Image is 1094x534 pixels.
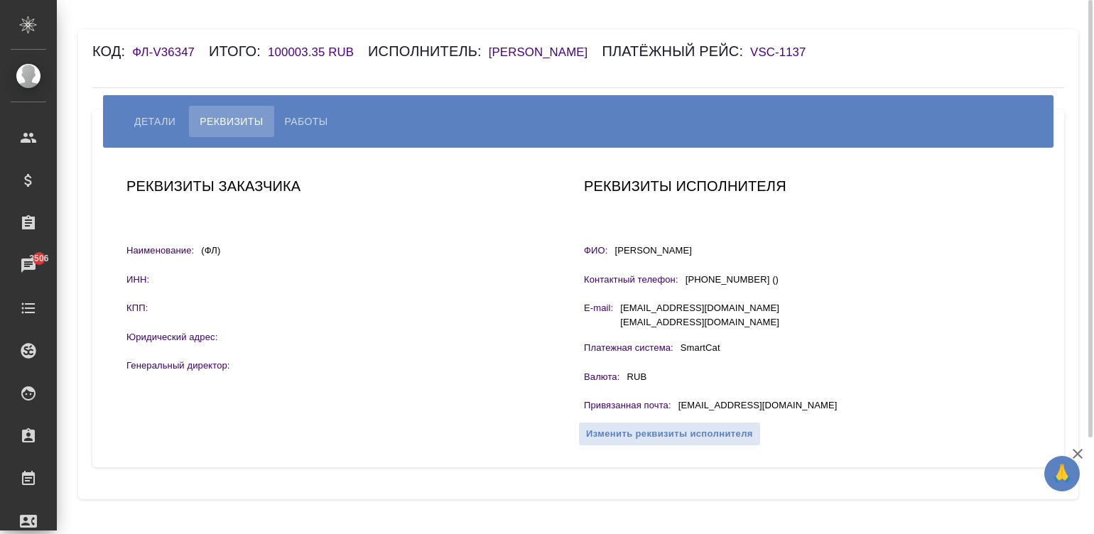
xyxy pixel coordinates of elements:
[201,244,220,261] p: (ФЛ)
[584,370,619,384] p: Валюта:
[678,398,838,416] p: [EMAIL_ADDRESS][DOMAIN_NAME]
[750,45,820,59] h6: VSC-1137
[132,45,209,59] h6: ФЛ-V36347
[126,273,149,287] p: ИНН:
[627,370,646,388] p: RUB
[584,175,786,197] h6: Реквизиты исполнителя
[584,301,613,326] p: E-mail:
[126,330,217,344] p: Юридический адрес:
[614,244,692,261] p: [PERSON_NAME]
[285,113,328,130] span: Работы
[602,43,750,59] h6: Платёжный рейс:
[620,315,779,329] div: [EMAIL_ADDRESS][DOMAIN_NAME]
[1050,459,1074,489] span: 🙏
[584,398,671,413] p: Привязанная почта :
[126,175,300,197] h6: Реквизиты заказчика
[4,248,53,283] a: 3506
[368,43,489,59] h6: Исполнитель:
[126,301,148,315] p: КПП:
[686,273,779,287] div: [PHONE_NUMBER] ()
[681,341,720,359] p: SmartCat
[578,422,761,447] button: Изменить реквизиты исполнителя
[21,251,57,266] span: 3506
[584,341,673,355] p: Платежная система:
[126,359,230,373] p: Генеральный директор:
[268,45,368,59] h6: 100003.35 RUB
[92,43,132,59] h6: Код:
[489,47,602,58] a: [PERSON_NAME]
[209,43,268,59] h6: Итого:
[620,301,779,315] div: [EMAIL_ADDRESS][DOMAIN_NAME]
[586,426,753,442] span: Изменить реквизиты исполнителя
[489,45,602,59] h6: [PERSON_NAME]
[134,113,175,130] span: Детали
[584,273,678,287] p: Контактный телефон:
[200,113,263,130] span: Реквизиты
[584,244,607,258] p: ФИО:
[126,244,194,258] p: Наименование:
[750,47,820,58] a: VSC-1137
[1044,456,1080,491] button: 🙏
